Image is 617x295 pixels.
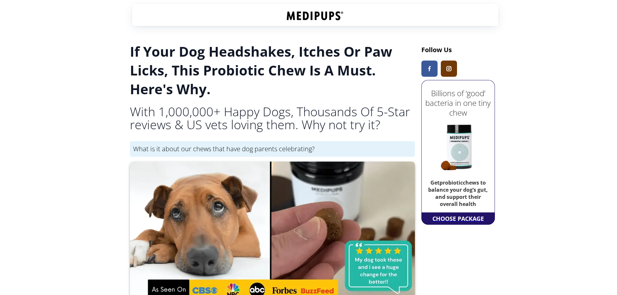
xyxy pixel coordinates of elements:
img: Medipups Instagram [446,66,451,71]
h1: If Your Dog Headshakes, Itches Or Paw Licks, This Probiotic Chew Is A Must. Here's Why. [130,42,415,98]
h2: With 1,000,000+ Happy Dogs, Thousands Of 5-Star reviews & US vets loving them. Why not try it? [130,105,415,131]
h2: Billions of ‘good’ bacteria in one tiny chew [423,88,493,118]
a: Billions of ‘good’ bacteria in one tiny chewGetprobioticchews to balance your dog’s gut, and supp... [423,82,493,211]
img: Medipups Facebook [428,66,431,71]
div: What is it about our chews that have dog parents celebrating? [130,141,415,157]
a: CHOOSE PACKAGE [431,213,486,224]
b: Get probiotic chews to balance your dog’s gut, and support their overall health [428,179,488,208]
h3: Follow Us [421,45,495,54]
